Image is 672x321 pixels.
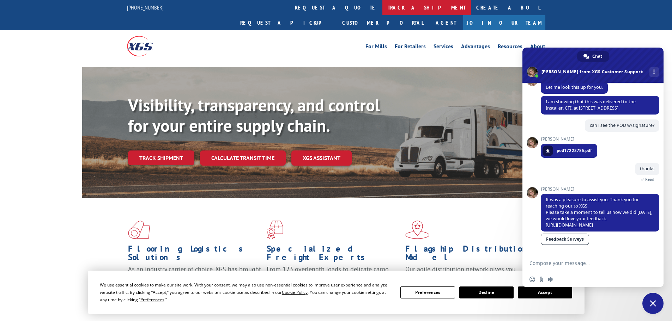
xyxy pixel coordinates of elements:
[337,15,429,30] a: Customer Portal
[518,286,572,298] button: Accept
[128,150,194,165] a: Track shipment
[459,286,514,298] button: Decline
[640,166,654,172] span: thanks
[642,293,664,314] a: Close chat
[88,271,585,314] div: Cookie Consent Prompt
[498,44,522,51] a: Resources
[546,197,652,228] span: It was a pleasure to assist you. Thank you for reaching out to XGS. Please take a moment to tell ...
[395,44,426,51] a: For Retailers
[541,137,597,142] span: [PERSON_NAME]
[235,15,337,30] a: Request a pickup
[405,221,430,239] img: xgs-icon-flagship-distribution-model-red
[365,44,387,51] a: For Mills
[434,44,453,51] a: Services
[267,265,400,296] p: From 123 overlength loads to delicate cargo, our experienced staff knows the best way to move you...
[267,221,283,239] img: xgs-icon-focused-on-flooring-red
[645,177,654,182] span: Read
[592,51,602,62] span: Chat
[541,187,659,192] span: [PERSON_NAME]
[128,245,261,265] h1: Flooring Logistics Solutions
[546,222,593,228] a: [URL][DOMAIN_NAME]
[539,277,544,282] span: Send a file
[100,281,392,303] div: We use essential cookies to make our site work. With your consent, we may also use non-essential ...
[546,99,636,111] span: I am showing that this was delivered to the Installer, CFI, at [STREET_ADDRESS].
[128,94,380,136] b: Visibility, transparency, and control for your entire supply chain.
[405,265,535,282] span: Our agile distribution network gives you nationwide inventory management on demand.
[541,234,589,245] a: Feedback Surveys
[400,286,455,298] button: Preferences
[530,44,545,51] a: About
[200,150,286,166] a: Calculate transit time
[548,277,553,282] span: Audio message
[577,51,609,62] a: Chat
[546,84,603,90] span: Let me look this up for you.
[557,147,592,154] span: pod17223786.pdf
[128,265,261,290] span: As an industry carrier of choice, XGS has brought innovation and dedication to flooring logistics...
[529,277,535,282] span: Insert an emoji
[590,122,654,128] span: can i see the POD w/signature?
[429,15,463,30] a: Agent
[461,44,490,51] a: Advantages
[128,221,150,239] img: xgs-icon-total-supply-chain-intelligence-red
[529,254,642,272] textarea: Compose your message...
[127,4,164,11] a: [PHONE_NUMBER]
[291,150,352,166] a: XGS ASSISTANT
[282,289,308,295] span: Cookie Policy
[463,15,545,30] a: Join Our Team
[405,245,539,265] h1: Flagship Distribution Model
[140,297,164,303] span: Preferences
[267,245,400,265] h1: Specialized Freight Experts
